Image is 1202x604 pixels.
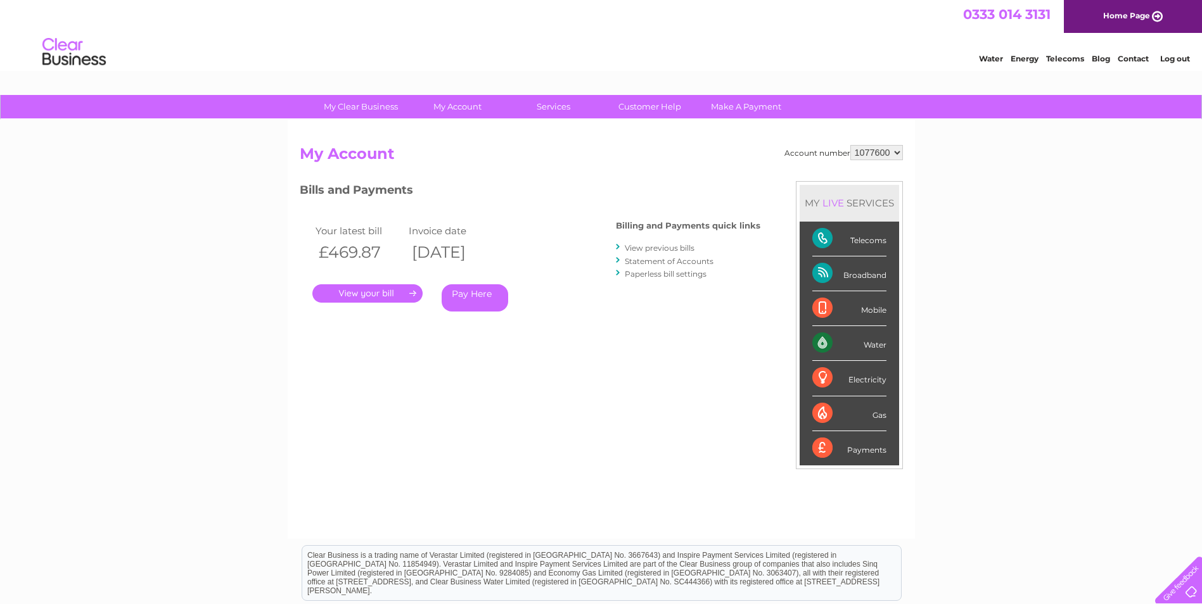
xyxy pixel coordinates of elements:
[501,95,606,118] a: Services
[312,239,406,265] th: £469.87
[625,269,706,279] a: Paperless bill settings
[812,396,886,431] div: Gas
[312,284,423,303] a: .
[1092,54,1110,63] a: Blog
[812,222,886,256] div: Telecoms
[300,145,903,169] h2: My Account
[812,361,886,396] div: Electricity
[812,431,886,465] div: Payments
[405,95,509,118] a: My Account
[800,185,899,221] div: MY SERVICES
[42,33,106,72] img: logo.png
[300,181,760,203] h3: Bills and Payments
[312,222,406,239] td: Your latest bill
[1011,54,1039,63] a: Energy
[812,256,886,291] div: Broadband
[1160,54,1190,63] a: Log out
[302,7,901,61] div: Clear Business is a trading name of Verastar Limited (registered in [GEOGRAPHIC_DATA] No. 3667643...
[694,95,798,118] a: Make A Payment
[625,256,713,266] a: Statement of Accounts
[812,291,886,326] div: Mobile
[625,243,694,253] a: View previous bills
[820,197,847,209] div: LIVE
[406,222,499,239] td: Invoice date
[442,284,508,311] a: Pay Here
[406,239,499,265] th: [DATE]
[979,54,1003,63] a: Water
[963,6,1051,22] a: 0333 014 3131
[784,145,903,160] div: Account number
[598,95,702,118] a: Customer Help
[1118,54,1149,63] a: Contact
[309,95,413,118] a: My Clear Business
[1046,54,1084,63] a: Telecoms
[616,221,760,230] h4: Billing and Payments quick links
[812,326,886,361] div: Water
